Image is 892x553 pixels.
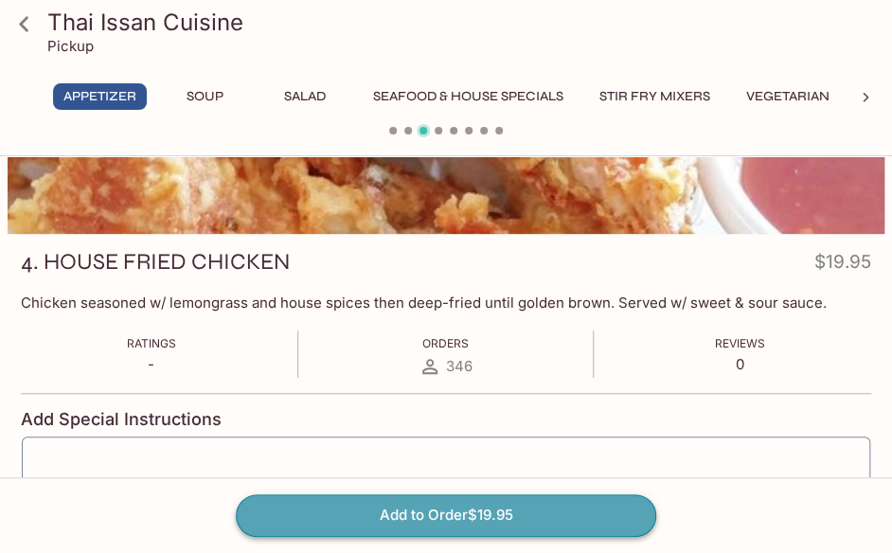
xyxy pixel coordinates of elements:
button: Vegetarian [736,83,840,110]
button: Add to Order$19.95 [236,494,656,536]
h4: $19.95 [814,247,871,284]
p: Pickup [47,37,94,55]
p: - [127,355,176,373]
span: Reviews [715,336,765,350]
button: Soup [162,83,247,110]
button: Seafood & House Specials [363,83,574,110]
span: Ratings [127,336,176,350]
h4: Add Special Instructions [21,409,871,430]
button: Stir Fry Mixers [589,83,721,110]
h3: 4. HOUSE FRIED CHICKEN [21,247,290,276]
p: Chicken seasoned w/ lemongrass and house spices then deep-fried until golden brown. Served w/ swe... [21,294,871,312]
button: Appetizer [53,83,147,110]
p: 0 [715,355,765,373]
button: Salad [262,83,348,110]
span: 346 [445,357,472,375]
span: Orders [422,336,469,350]
h3: Thai Issan Cuisine [47,8,877,37]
